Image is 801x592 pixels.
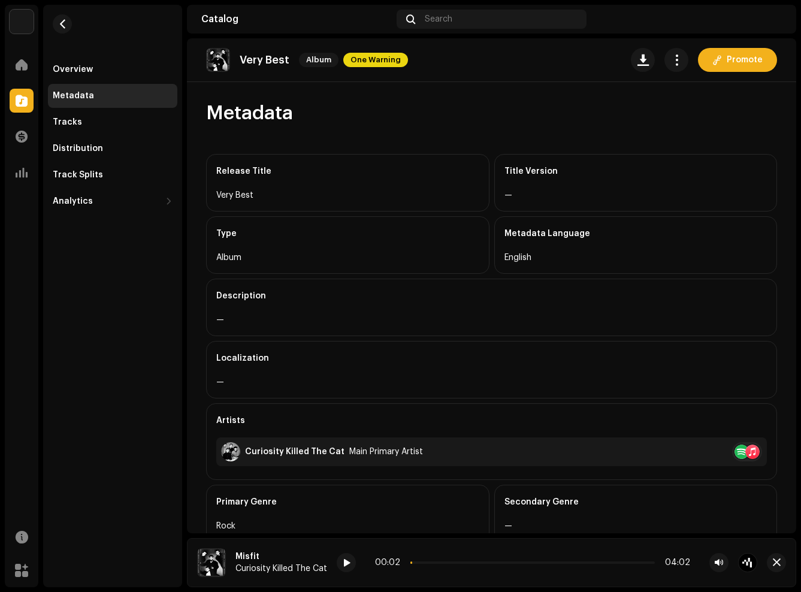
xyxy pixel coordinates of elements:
div: — [216,375,767,389]
div: — [504,519,767,533]
div: Album [216,250,479,265]
div: Release Title [216,155,479,188]
img: 0029baec-73b5-4e5b-bf6f-b72015a23c67 [10,10,34,34]
re-m-nav-item: Track Splits [48,163,177,187]
span: One Warning [343,53,408,67]
span: Album [299,53,338,67]
span: Promote [727,48,763,72]
img: edc022c9-0810-4f29-8c58-d623cc780b94 [221,442,240,461]
div: Metadata Language [504,217,767,250]
div: Artists [216,404,767,437]
div: Curiosity Killed The Cat [245,447,344,457]
div: — [216,313,767,327]
re-m-nav-item: Tracks [48,110,177,134]
button: Promote [698,48,777,72]
re-m-nav-item: Overview [48,58,177,81]
div: Type [216,217,479,250]
div: Overview [53,65,93,74]
div: Tracks [53,117,82,127]
re-m-nav-item: Distribution [48,137,177,161]
div: Rock [216,519,479,533]
div: Curiosity Killed The Cat [235,564,327,573]
div: 00:02 [375,558,406,567]
re-m-nav-dropdown: Analytics [48,189,177,213]
div: Main Primary Artist [349,447,423,457]
span: Search [425,14,452,24]
div: Primary Genre [216,485,479,519]
img: ee131f76-46d7-4898-8d7b-647443bf758d [206,48,230,72]
div: English [504,250,767,265]
p: Very Best [240,54,289,67]
span: Metadata [206,101,293,125]
div: Localization [216,342,767,375]
div: 04:02 [660,558,690,567]
div: Misfit [235,552,327,561]
div: Metadata [53,91,94,101]
div: Description [216,279,767,313]
div: Distribution [53,144,103,153]
div: Secondary Genre [504,485,767,519]
div: Track Splits [53,170,103,180]
img: ee131f76-46d7-4898-8d7b-647443bf758d [197,548,226,577]
div: Very Best [216,188,479,203]
div: Catalog [201,14,392,24]
re-m-nav-item: Metadata [48,84,177,108]
div: Analytics [53,197,93,206]
div: Title Version [504,155,767,188]
img: 1b2f6ba0-9592-4cb9-a9c9-59d21a4724ca [763,10,782,29]
div: — [504,188,767,203]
